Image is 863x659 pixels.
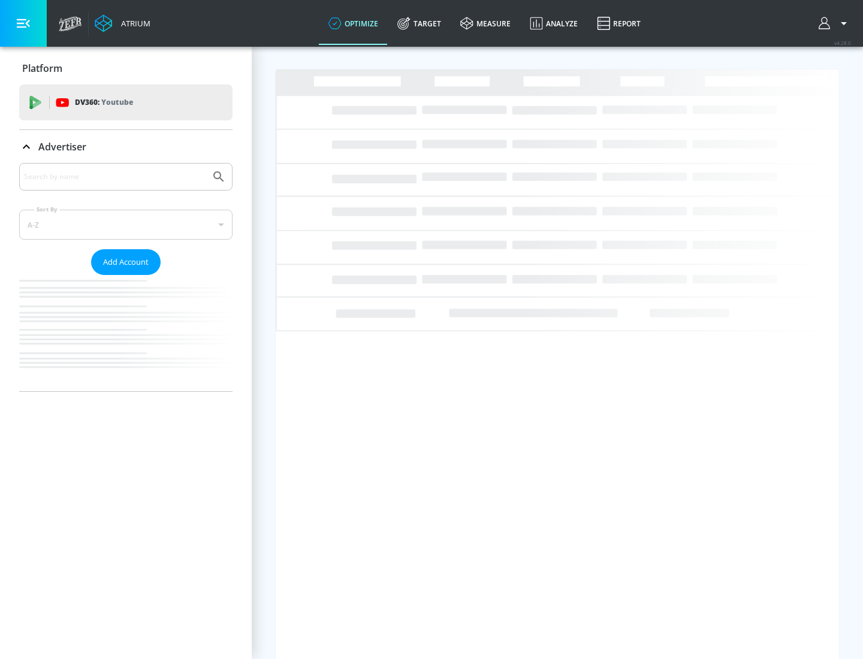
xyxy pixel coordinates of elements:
[34,205,60,213] label: Sort By
[19,210,233,240] div: A-Z
[319,2,388,45] a: optimize
[95,14,150,32] a: Atrium
[834,40,851,46] span: v 4.28.0
[101,96,133,108] p: Youtube
[75,96,133,109] p: DV360:
[91,249,161,275] button: Add Account
[38,140,86,153] p: Advertiser
[388,2,451,45] a: Target
[19,130,233,164] div: Advertiser
[520,2,587,45] a: Analyze
[103,255,149,269] span: Add Account
[451,2,520,45] a: measure
[587,2,650,45] a: Report
[22,62,62,75] p: Platform
[116,18,150,29] div: Atrium
[19,84,233,120] div: DV360: Youtube
[24,169,206,185] input: Search by name
[19,163,233,391] div: Advertiser
[19,275,233,391] nav: list of Advertiser
[19,52,233,85] div: Platform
